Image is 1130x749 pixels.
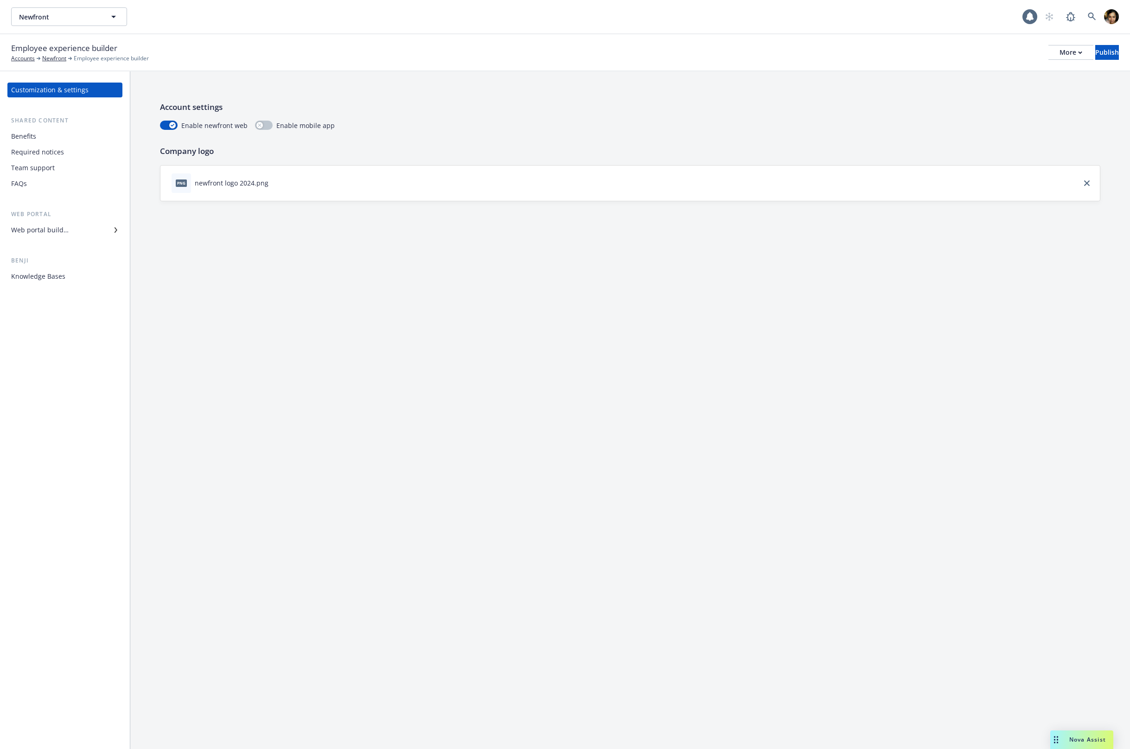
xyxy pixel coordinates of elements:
a: Required notices [7,145,122,160]
a: FAQs [7,176,122,191]
a: Web portal builder [7,223,122,237]
img: photo [1104,9,1119,24]
span: Employee experience builder [11,42,117,54]
p: Company logo [160,145,1100,157]
span: Enable newfront web [181,121,248,130]
a: Knowledge Bases [7,269,122,284]
div: FAQs [11,176,27,191]
div: More [1060,45,1082,59]
div: Benji [7,256,122,265]
a: Newfront [42,54,66,63]
span: Employee experience builder [74,54,149,63]
span: Enable mobile app [276,121,335,130]
span: png [176,179,187,186]
span: Newfront [19,12,99,22]
p: Account settings [160,101,1100,113]
button: Newfront [11,7,127,26]
div: Team support [11,160,55,175]
a: Search [1083,7,1101,26]
div: Benefits [11,129,36,144]
a: Benefits [7,129,122,144]
a: Team support [7,160,122,175]
div: Customization & settings [11,83,89,97]
a: Report a Bug [1061,7,1080,26]
div: Publish [1095,45,1119,59]
a: Start snowing [1040,7,1059,26]
div: Drag to move [1050,730,1062,749]
a: Customization & settings [7,83,122,97]
div: Knowledge Bases [11,269,65,284]
button: More [1048,45,1093,60]
a: Accounts [11,54,35,63]
button: download file [272,178,280,188]
button: Publish [1095,45,1119,60]
a: close [1081,178,1092,189]
div: newfront logo 2024.png [195,178,268,188]
div: Web portal builder [11,223,69,237]
div: Shared content [7,116,122,125]
div: Required notices [11,145,64,160]
span: Nova Assist [1069,736,1106,743]
div: Web portal [7,210,122,219]
button: Nova Assist [1050,730,1113,749]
